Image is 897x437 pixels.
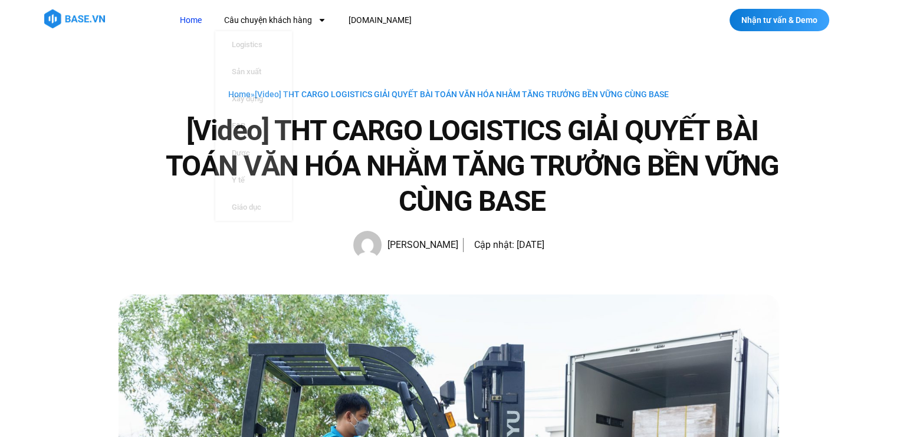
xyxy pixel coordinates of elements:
h1: [Video] THT CARGO LOGISTICS GIẢI QUYẾT BÀI TOÁN VĂN HÓA NHẰM TĂNG TRƯỞNG BỀN VỮNG CÙNG BASE [166,113,779,219]
nav: Menu [171,9,628,31]
a: Sản xuất [215,58,292,85]
span: [PERSON_NAME] [382,237,458,253]
a: Picture of Hạnh Hoàng [PERSON_NAME] [353,231,458,259]
span: » [228,90,669,99]
img: Picture of Hạnh Hoàng [353,231,382,259]
a: F&B [215,112,292,140]
a: Home [171,9,211,31]
time: [DATE] [517,239,544,250]
a: Logistics [215,31,292,58]
a: Y tế [215,167,292,194]
a: Xây dựng [215,85,292,112]
a: Nhận tư vấn & Demo [730,9,829,31]
span: [Video] THT CARGO LOGISTICS GIẢI QUYẾT BÀI TOÁN VĂN HÓA NHẰM TĂNG TRƯỞNG BỀN VỮNG CÙNG BASE [255,90,669,99]
a: [DOMAIN_NAME] [340,9,420,31]
ul: Câu chuyện khách hàng [215,31,292,221]
a: Giáo dục [215,194,292,221]
span: Nhận tư vấn & Demo [741,16,817,24]
a: Câu chuyện khách hàng [215,9,335,31]
span: Cập nhật: [474,239,514,250]
a: Dược [215,140,292,167]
